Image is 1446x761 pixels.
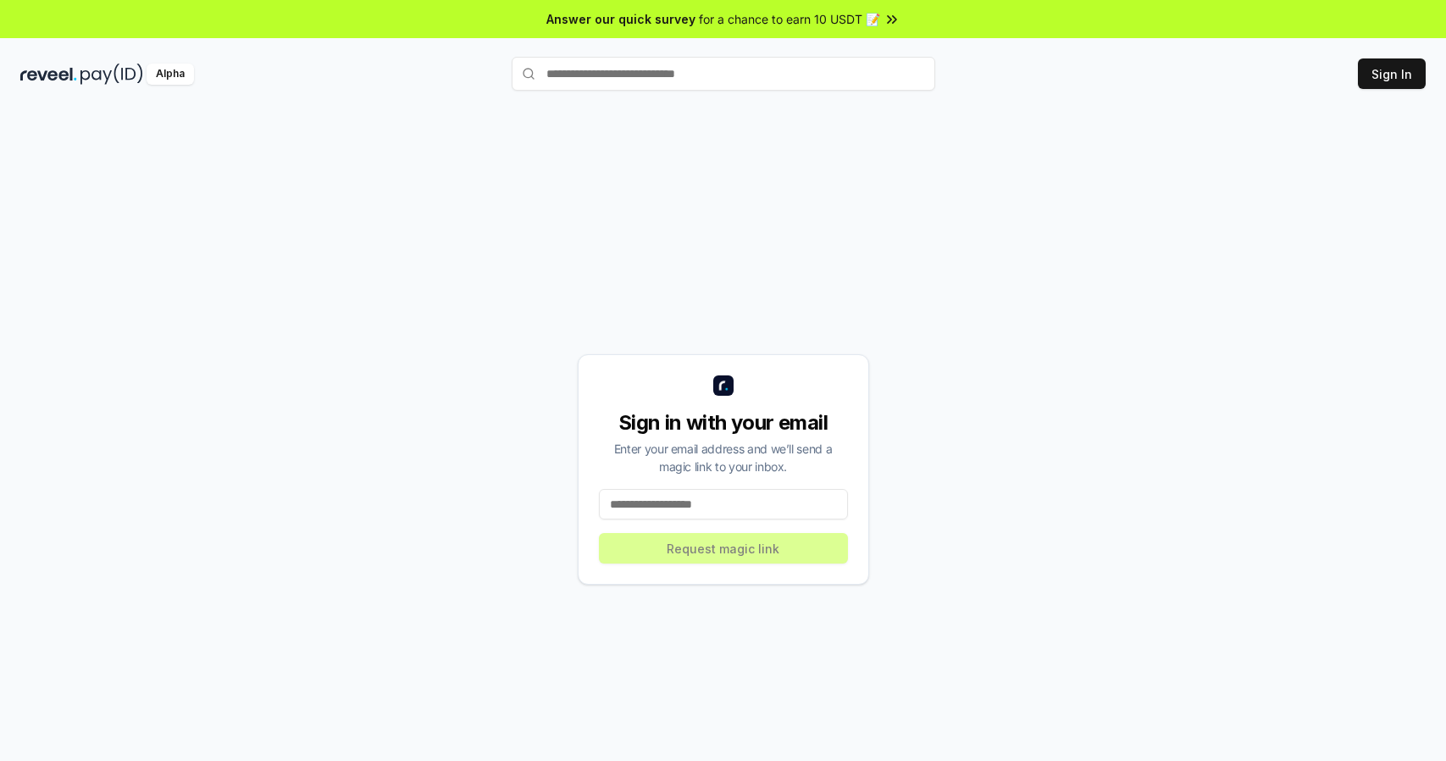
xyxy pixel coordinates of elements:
[599,440,848,475] div: Enter your email address and we’ll send a magic link to your inbox.
[80,64,143,85] img: pay_id
[20,64,77,85] img: reveel_dark
[599,409,848,436] div: Sign in with your email
[1358,58,1426,89] button: Sign In
[699,10,880,28] span: for a chance to earn 10 USDT 📝
[713,375,734,396] img: logo_small
[546,10,695,28] span: Answer our quick survey
[147,64,194,85] div: Alpha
